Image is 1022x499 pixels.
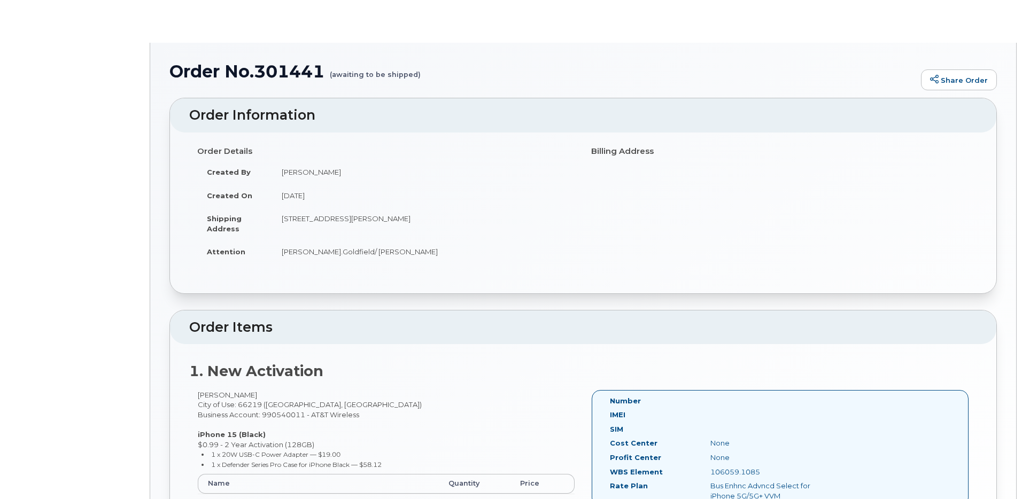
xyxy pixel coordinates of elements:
th: Name [198,474,439,493]
td: [PERSON_NAME] [272,160,575,184]
h1: Order No.301441 [169,62,916,81]
small: 1 x Defender Series Pro Case for iPhone Black — $58.12 [211,461,382,469]
td: [DATE] [272,184,575,207]
label: Profit Center [610,453,661,463]
strong: Attention [207,247,245,256]
label: SIM [610,424,623,434]
small: (awaiting to be shipped) [330,62,421,79]
strong: iPhone 15 (Black) [198,430,266,439]
h4: Billing Address [591,147,969,156]
label: Rate Plan [610,481,648,491]
label: Number [610,396,641,406]
small: 1 x 20W USB-C Power Adapter — $19.00 [211,450,340,458]
td: [PERSON_NAME].Goldfield/ [PERSON_NAME] [272,240,575,263]
div: 106059.1085 [702,467,843,477]
strong: 1. New Activation [189,362,323,380]
th: Quantity [439,474,510,493]
strong: Created By [207,168,251,176]
h2: Order Information [189,108,977,123]
div: None [702,438,843,448]
div: None [702,453,843,463]
label: IMEI [610,410,625,420]
strong: Shipping Address [207,214,242,233]
td: [STREET_ADDRESS][PERSON_NAME] [272,207,575,240]
label: WBS Element [610,467,663,477]
h2: Order Items [189,320,977,335]
h4: Order Details [197,147,575,156]
a: Share Order [921,69,997,91]
label: Cost Center [610,438,657,448]
strong: Created On [207,191,252,200]
th: Price [510,474,575,493]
